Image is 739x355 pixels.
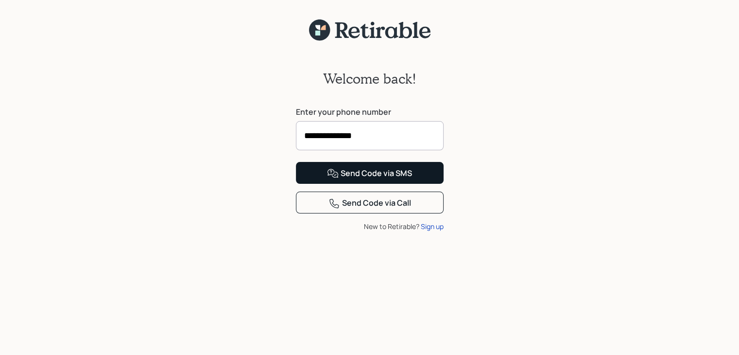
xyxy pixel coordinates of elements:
div: New to Retirable? [296,221,444,231]
h2: Welcome back! [323,71,416,87]
button: Send Code via Call [296,192,444,213]
label: Enter your phone number [296,106,444,117]
button: Send Code via SMS [296,162,444,184]
div: Send Code via Call [328,197,411,209]
div: Send Code via SMS [327,168,412,179]
div: Sign up [421,221,444,231]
